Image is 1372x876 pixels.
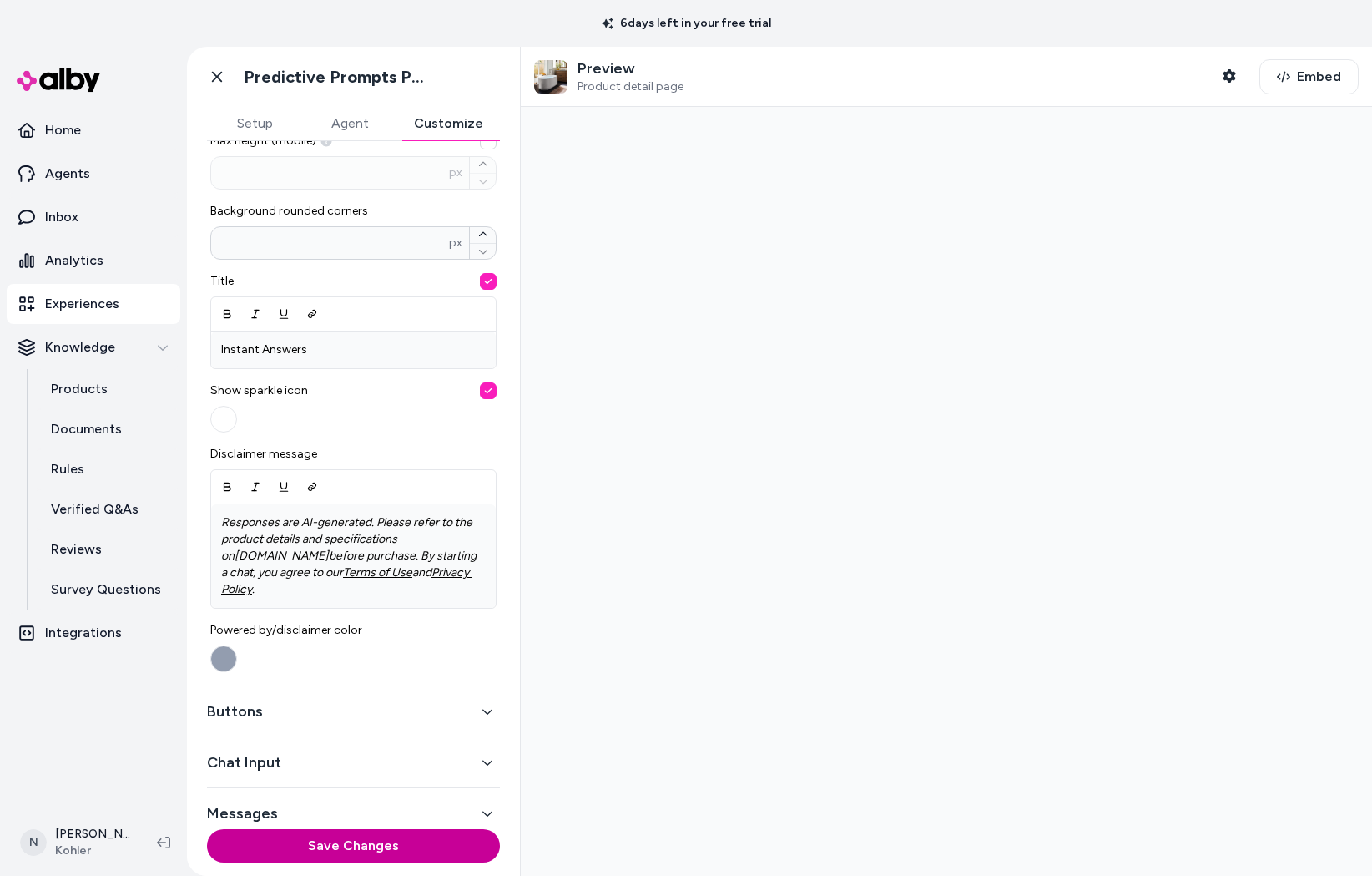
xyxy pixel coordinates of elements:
[55,826,130,843] p: [PERSON_NAME]
[7,613,180,653] a: Integrations
[20,829,47,856] span: N
[578,59,683,78] p: Preview
[34,409,180,449] a: Documents
[210,646,237,672] button: Powered by/disclaimer color
[7,110,180,150] a: Home
[578,79,683,94] span: Product detail page
[45,623,122,643] p: Integrations
[397,107,500,140] button: Customize
[45,120,81,140] p: Home
[207,829,500,863] button: Save Changes
[34,369,180,409] a: Products
[270,472,298,502] button: Underline (Ctrl+I)
[244,67,431,88] h1: Predictive Prompts PDP
[51,539,102,560] p: Reviews
[298,299,326,329] button: Link
[34,529,180,570] a: Reviews
[210,382,497,399] span: Show sparkle icon
[449,165,462,181] span: px
[51,499,139,519] p: Verified Q&As
[10,816,144,869] button: N[PERSON_NAME]Kohler
[45,207,78,227] p: Inbox
[210,203,497,220] span: Background rounded corners
[1259,59,1359,94] button: Embed
[252,582,255,596] em: .
[51,580,161,600] p: Survey Questions
[207,802,500,825] button: Messages
[270,299,298,329] button: Underline (Ctrl+I)
[210,273,497,290] span: Title
[207,751,500,774] button: Chat Input
[207,107,302,140] button: Setup
[592,15,781,32] p: 6 days left in your free trial
[449,235,462,251] span: px
[534,60,567,94] img: Custom Design
[17,68,100,92] img: alby Logo
[302,107,397,140] button: Agent
[7,241,180,281] a: Analytics
[213,299,241,329] button: Bold (Ctrl+B)
[51,419,122,439] p: Documents
[470,173,496,190] button: Max height (mobile) px
[7,197,180,237] a: Inbox
[45,164,90,184] p: Agents
[211,235,449,251] input: Background rounded cornerspx
[412,565,431,580] em: and
[51,459,84,479] p: Rules
[7,284,180,324] a: Experiences
[211,165,449,181] input: Max height (mobile) px
[34,449,180,489] a: Rules
[221,515,475,563] em: Responses are AI-generated. Please refer to the product details and specifications on
[470,157,496,173] button: Max height (mobile) px
[213,472,241,502] button: Bold (Ctrl+B)
[221,342,486,358] p: Instant Answers
[480,133,497,149] button: Max height (mobile) px
[7,154,180,194] a: Agents
[7,327,180,367] button: Knowledge
[207,700,500,723] button: Buttons
[470,243,496,260] button: Background rounded cornerspx
[470,227,496,243] button: Background rounded cornerspx
[210,446,497,609] div: Disclaimer message
[241,299,270,329] button: Italic (Ctrl+U)
[34,570,180,610] a: Survey Questions
[221,549,479,580] em: before purchase. By starting a chat, you agree to our
[51,379,108,399] p: Products
[45,337,115,357] p: Knowledge
[55,843,130,859] span: Kohler
[241,472,270,502] button: Italic (Ctrl+U)
[45,294,119,314] p: Experiences
[34,489,180,529] a: Verified Q&As
[210,622,497,639] span: Powered by/disclaimer color
[235,549,329,563] a: [DOMAIN_NAME]
[343,565,412,580] a: Terms of Use
[1297,67,1341,87] span: Embed
[210,133,497,149] span: Max height (mobile)
[298,472,326,502] button: Link
[45,251,103,271] p: Analytics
